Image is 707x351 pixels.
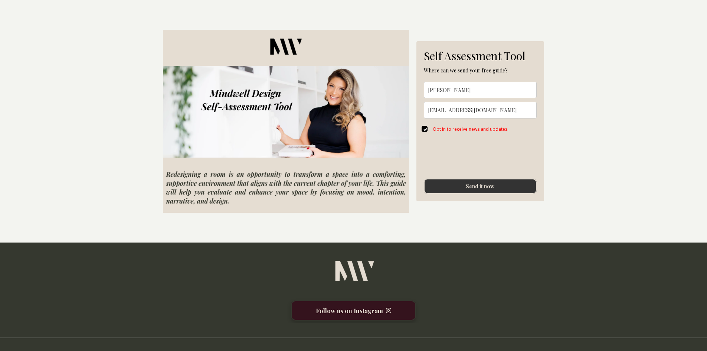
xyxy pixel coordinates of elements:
[291,300,416,321] a: Follow us on Instagram
[424,179,537,194] button: Send it now
[433,126,535,133] p: Opt in to receive news and updates.
[424,49,537,63] h4: Self Assessment Tool
[424,102,537,118] input: email
[424,82,537,98] input: name
[424,67,537,74] p: Where can we send your free guide?
[424,142,537,171] iframe: reCAPTCHA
